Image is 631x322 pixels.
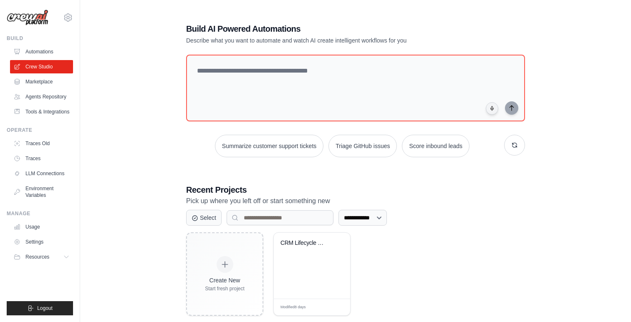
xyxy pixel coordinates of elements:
span: Logout [37,305,53,312]
div: Manage [7,210,73,217]
div: Create New [205,276,245,284]
a: Environment Variables [10,182,73,202]
div: Build [7,35,73,42]
button: Get new suggestions [504,135,525,156]
div: Start fresh project [205,285,245,292]
button: Triage GitHub issues [328,135,397,157]
a: Usage [10,220,73,234]
a: Tools & Integrations [10,105,73,118]
span: Modified 8 days [280,304,306,310]
button: Logout [7,301,73,315]
a: Agents Repository [10,90,73,103]
h1: Build AI Powered Automations [186,23,467,35]
h3: Recent Projects [186,184,525,196]
p: Pick up where you left off or start something new [186,196,525,206]
div: CRM Lifecycle Manager Job Finder with Sponsorship Priority [280,239,331,247]
button: Select [186,210,222,226]
div: Operate [7,127,73,133]
button: Resources [10,250,73,264]
a: Crew Studio [10,60,73,73]
img: Logo [7,10,48,26]
button: Summarize customer support tickets [215,135,323,157]
span: Resources [25,254,49,260]
a: LLM Connections [10,167,73,180]
p: Describe what you want to automate and watch AI create intelligent workflows for you [186,36,467,45]
span: Edit [331,304,338,310]
a: Automations [10,45,73,58]
a: Traces Old [10,137,73,150]
a: Settings [10,235,73,249]
button: Score inbound leads [402,135,469,157]
a: Traces [10,152,73,165]
a: Marketplace [10,75,73,88]
button: Click to speak your automation idea [486,102,498,115]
